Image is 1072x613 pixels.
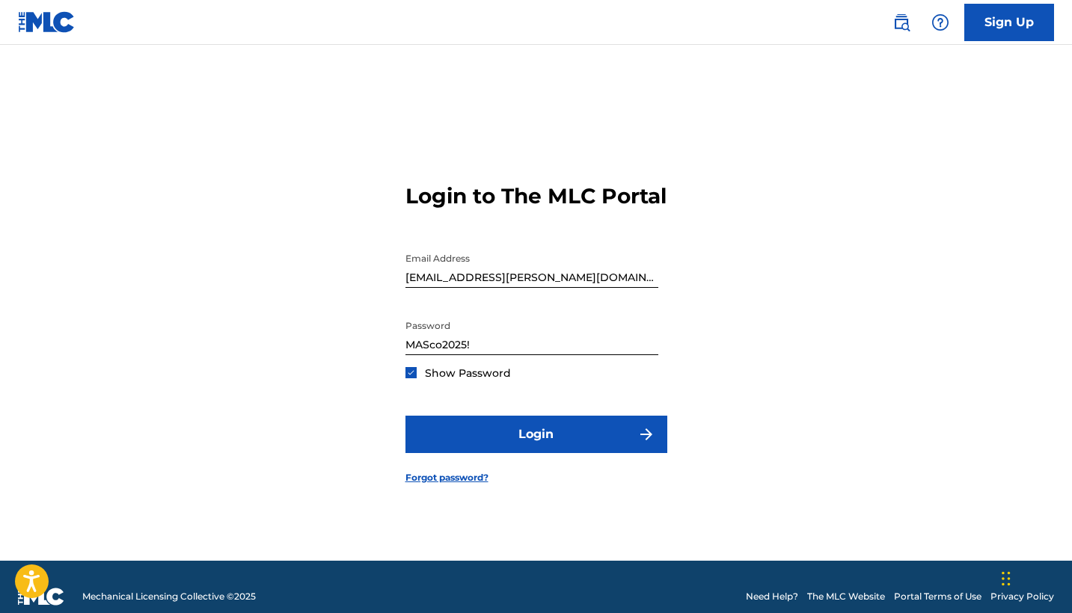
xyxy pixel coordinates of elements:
[405,471,488,484] a: Forgot password?
[990,590,1054,603] a: Privacy Policy
[425,366,511,380] span: Show Password
[637,425,655,443] img: f7272a7cc735f4ea7f67.svg
[886,7,916,37] a: Public Search
[18,11,76,33] img: MLC Logo
[18,588,64,606] img: logo
[405,183,667,209] h3: Login to The MLC Portal
[997,541,1072,613] iframe: Chat Widget
[82,590,256,603] span: Mechanical Licensing Collective © 2025
[894,590,981,603] a: Portal Terms of Use
[931,13,949,31] img: help
[807,590,885,603] a: The MLC Website
[1002,556,1011,601] div: Drag
[964,4,1054,41] a: Sign Up
[407,369,415,377] img: checkbox
[746,590,798,603] a: Need Help?
[925,7,955,37] div: Help
[892,13,910,31] img: search
[405,416,667,453] button: Login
